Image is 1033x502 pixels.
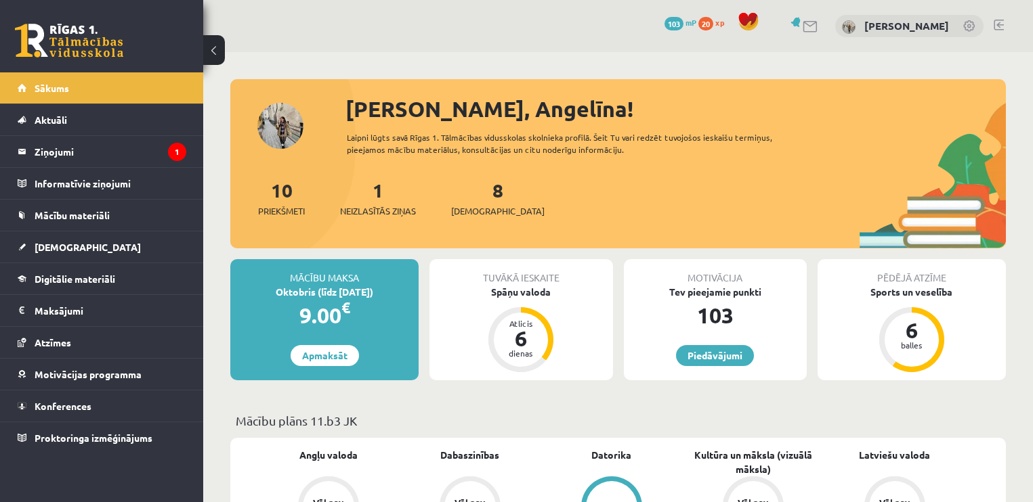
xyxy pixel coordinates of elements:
a: Dabaszinības [440,448,499,462]
div: 9.00 [230,299,419,332]
div: Tuvākā ieskaite [429,259,612,285]
div: Spāņu valoda [429,285,612,299]
div: [PERSON_NAME], Angelīna! [345,93,1006,125]
div: 103 [624,299,807,332]
a: Rīgas 1. Tālmācības vidusskola [15,24,123,58]
a: Informatīvie ziņojumi [18,168,186,199]
a: Kultūra un māksla (vizuālā māksla) [682,448,824,476]
div: Tev pieejamie punkti [624,285,807,299]
span: Priekšmeti [258,204,305,218]
legend: Informatīvie ziņojumi [35,168,186,199]
span: [DEMOGRAPHIC_DATA] [35,241,141,253]
div: Atlicis [501,319,541,327]
a: Proktoringa izmēģinājums [18,422,186,453]
a: Mācību materiāli [18,200,186,231]
a: [PERSON_NAME] [864,19,949,32]
a: Aktuāli [18,104,186,135]
div: 6 [891,319,932,341]
span: Neizlasītās ziņas [340,204,416,218]
a: Angļu valoda [299,448,358,462]
a: [DEMOGRAPHIC_DATA] [18,231,186,263]
div: Laipni lūgts savā Rīgas 1. Tālmācības vidusskolas skolnieka profilā. Šeit Tu vari redzēt tuvojošo... [347,131,812,156]
div: Pēdējā atzīme [818,259,1006,285]
div: Oktobris (līdz [DATE]) [230,285,419,299]
a: Apmaksāt [291,345,359,366]
a: Sports un veselība 6 balles [818,285,1006,374]
a: 1Neizlasītās ziņas [340,178,416,218]
p: Mācību plāns 11.b3 JK [236,411,1000,430]
span: € [341,298,350,317]
span: Motivācijas programma [35,368,142,380]
span: mP [686,17,696,28]
a: 8[DEMOGRAPHIC_DATA] [451,178,545,218]
span: Mācību materiāli [35,209,110,221]
span: xp [715,17,724,28]
legend: Ziņojumi [35,136,186,167]
a: 20 xp [698,17,731,28]
span: Digitālie materiāli [35,273,115,285]
div: dienas [501,349,541,357]
a: Piedāvājumi [676,345,754,366]
div: Mācību maksa [230,259,419,285]
a: Motivācijas programma [18,359,186,390]
a: Spāņu valoda Atlicis 6 dienas [429,285,612,374]
a: Konferences [18,390,186,421]
div: 6 [501,327,541,349]
span: [DEMOGRAPHIC_DATA] [451,204,545,218]
span: Atzīmes [35,336,71,348]
a: Maksājumi [18,295,186,326]
a: Digitālie materiāli [18,263,186,294]
span: Sākums [35,82,69,94]
span: 20 [698,17,713,30]
a: Atzīmes [18,327,186,358]
a: Datorika [591,448,631,462]
div: Motivācija [624,259,807,285]
a: Sākums [18,72,186,104]
span: Konferences [35,400,91,412]
legend: Maksājumi [35,295,186,326]
a: Latviešu valoda [859,448,930,462]
a: Ziņojumi1 [18,136,186,167]
div: balles [891,341,932,349]
div: Sports un veselība [818,285,1006,299]
img: Angelīna Vitkovska [842,20,856,34]
i: 1 [168,143,186,161]
span: Proktoringa izmēģinājums [35,432,152,444]
a: 10Priekšmeti [258,178,305,218]
span: Aktuāli [35,114,67,126]
a: 103 mP [665,17,696,28]
span: 103 [665,17,683,30]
